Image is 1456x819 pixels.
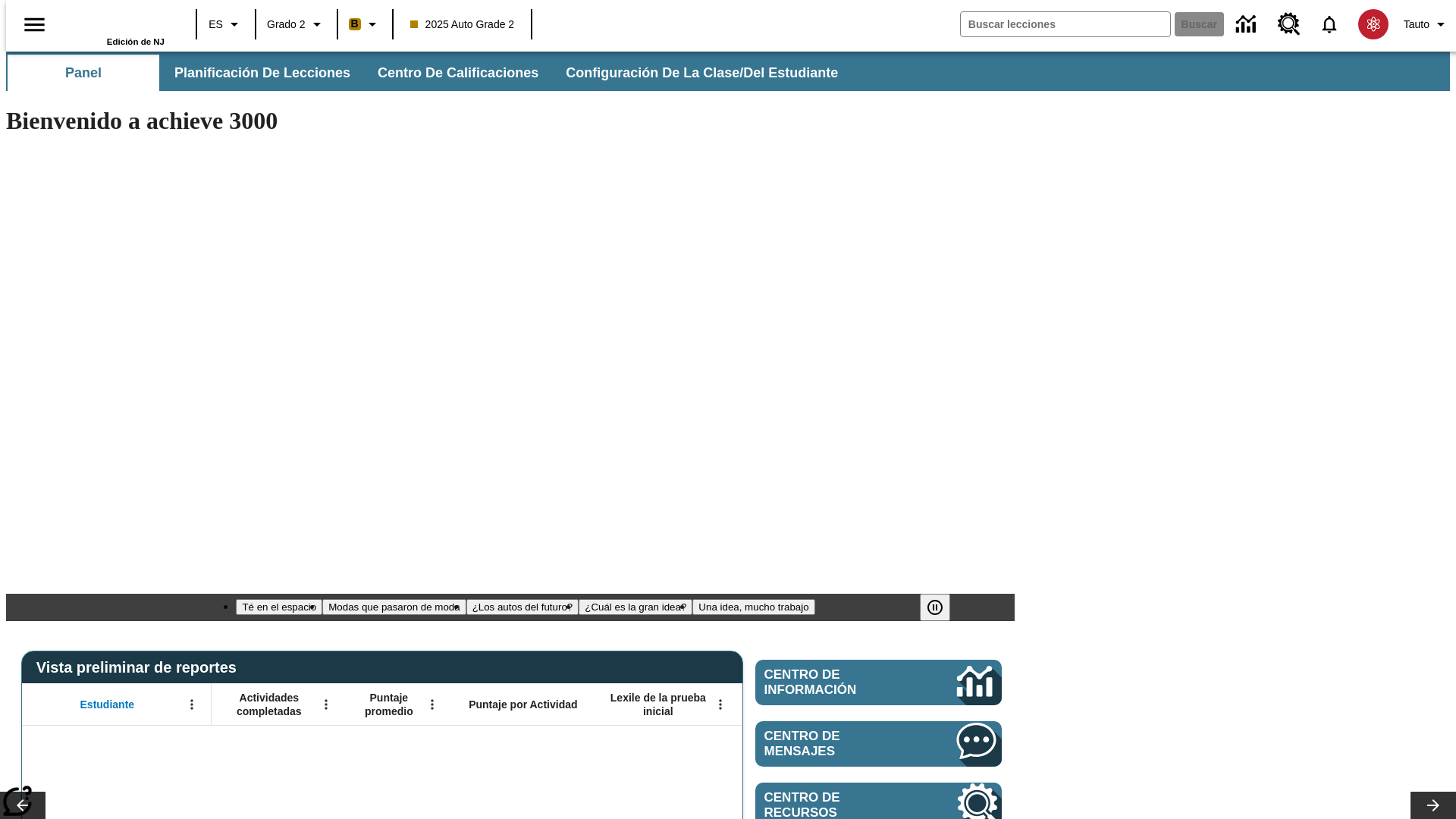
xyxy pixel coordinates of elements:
[603,691,714,718] span: Lexile de la prueba inicial
[1358,9,1389,39] img: avatar image
[209,17,223,33] span: ES
[920,594,950,621] button: Pausar
[65,64,102,82] span: Panel
[12,2,57,47] button: Abrir el menú lateral
[6,107,1015,135] h1: Bienvenido a achieve 3000
[174,64,350,82] span: Planificación de lecciones
[6,52,1450,91] div: Subbarra de navegación
[66,5,165,46] div: Portada
[353,691,425,718] span: Puntaje promedio
[322,599,466,615] button: Diapositiva 2 Modas que pasaron de moda
[1269,4,1310,45] a: Centro de recursos, Se abrirá en una pestaña nueva.
[755,660,1002,705] a: Centro de información
[315,693,337,716] button: Abrir menú
[107,37,165,46] span: Edición de NJ
[162,55,362,91] button: Planificación de lecciones
[1404,17,1429,33] span: Tauto
[1310,5,1349,44] a: Notificaciones
[554,55,850,91] button: Configuración de la clase/del estudiante
[920,594,965,621] div: Pausar
[566,64,838,82] span: Configuración de la clase/del estudiante
[219,691,319,718] span: Actividades completadas
[261,11,332,38] button: Grado: Grado 2, Elige un grado
[764,667,906,698] span: Centro de información
[343,11,388,38] button: Boost El color de la clase es anaranjado claro. Cambiar el color de la clase.
[1398,11,1456,38] button: Perfil/Configuración
[421,693,444,716] button: Abrir menú
[1227,4,1269,45] a: Centro de información
[180,693,203,716] button: Abrir menú
[202,11,250,38] button: Lenguaje: ES, Selecciona un idioma
[267,17,306,33] span: Grado 2
[378,64,538,82] span: Centro de calificaciones
[8,55,159,91] button: Panel
[410,17,515,33] span: 2025 Auto Grade 2
[6,55,852,91] div: Subbarra de navegación
[764,729,912,759] span: Centro de mensajes
[755,721,1002,767] a: Centro de mensajes
[66,7,165,37] a: Portada
[469,698,577,711] span: Puntaje por Actividad
[692,599,814,615] button: Diapositiva 5 Una idea, mucho trabajo
[80,698,135,711] span: Estudiante
[236,599,322,615] button: Diapositiva 1 Té en el espacio
[1349,5,1398,44] button: Escoja un nuevo avatar
[579,599,692,615] button: Diapositiva 4 ¿Cuál es la gran idea?
[961,12,1170,36] input: Buscar campo
[709,693,732,716] button: Abrir menú
[466,599,579,615] button: Diapositiva 3 ¿Los autos del futuro?
[351,14,359,33] span: B
[36,659,244,676] span: Vista preliminar de reportes
[1410,792,1456,819] button: Carrusel de lecciones, seguir
[366,55,551,91] button: Centro de calificaciones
